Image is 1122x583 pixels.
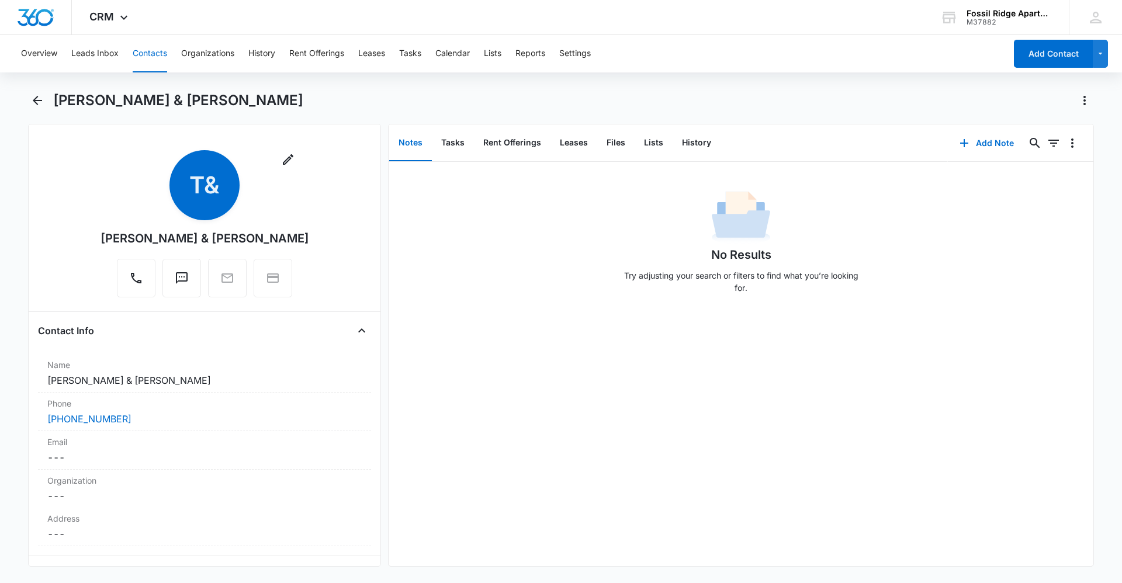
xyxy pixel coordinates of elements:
[597,125,635,161] button: Files
[948,129,1026,157] button: Add Note
[38,431,371,470] div: Email---
[47,489,362,503] dd: ---
[47,436,362,448] label: Email
[47,397,362,410] label: Phone
[1044,134,1063,152] button: Filters
[71,35,119,72] button: Leads Inbox
[169,150,240,220] span: T&
[712,188,770,246] img: No Data
[1063,134,1082,152] button: Overflow Menu
[515,35,545,72] button: Reports
[474,125,550,161] button: Rent Offerings
[389,125,432,161] button: Notes
[38,393,371,431] div: Phone[PHONE_NUMBER]
[1075,91,1094,110] button: Actions
[47,450,362,464] dd: ---
[181,35,234,72] button: Organizations
[21,35,57,72] button: Overview
[635,125,673,161] button: Lists
[711,246,771,263] h1: No Results
[352,321,371,340] button: Close
[162,259,201,297] button: Text
[47,373,362,387] dd: [PERSON_NAME] & [PERSON_NAME]
[47,512,362,525] label: Address
[53,92,303,109] h1: [PERSON_NAME] & [PERSON_NAME]
[550,125,597,161] button: Leases
[162,277,201,287] a: Text
[248,35,275,72] button: History
[47,474,362,487] label: Organization
[289,35,344,72] button: Rent Offerings
[673,125,721,161] button: History
[117,259,155,297] button: Call
[101,230,309,247] div: [PERSON_NAME] & [PERSON_NAME]
[28,91,46,110] button: Back
[559,35,591,72] button: Settings
[38,324,94,338] h4: Contact Info
[484,35,501,72] button: Lists
[89,11,114,23] span: CRM
[1026,134,1044,152] button: Search...
[47,412,131,426] a: [PHONE_NUMBER]
[38,470,371,508] div: Organization---
[967,18,1052,26] div: account id
[358,35,385,72] button: Leases
[435,35,470,72] button: Calendar
[38,354,371,393] div: Name[PERSON_NAME] & [PERSON_NAME]
[38,508,371,546] div: Address---
[117,277,155,287] a: Call
[432,125,474,161] button: Tasks
[47,527,362,541] dd: ---
[47,359,362,371] label: Name
[967,9,1052,18] div: account name
[133,35,167,72] button: Contacts
[1014,40,1093,68] button: Add Contact
[618,269,864,294] p: Try adjusting your search or filters to find what you’re looking for.
[399,35,421,72] button: Tasks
